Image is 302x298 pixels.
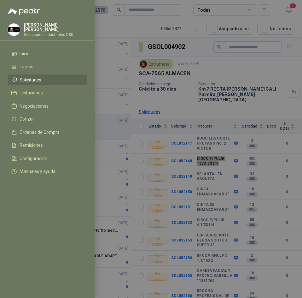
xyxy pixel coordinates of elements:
[20,90,43,95] span: Licitaciones
[8,48,87,59] a: Inicio
[20,104,49,109] span: Negociaciones
[24,33,87,37] p: Soluciones Industriales D&D
[24,23,87,32] p: [PERSON_NAME] [PERSON_NAME]
[8,24,20,36] img: Company Logo
[8,8,40,15] img: Logo peakr
[20,51,30,56] span: Inicio
[8,62,87,72] a: Tareas
[8,166,87,177] a: Manuales y ayuda
[8,88,87,98] a: Licitaciones
[8,101,87,111] a: Negociaciones
[8,140,87,151] a: Remisiones
[8,114,87,125] a: Cotizar
[8,74,87,85] a: Solicitudes
[20,64,33,69] span: Tareas
[20,156,47,161] span: Configuración
[20,143,43,148] span: Remisiones
[20,169,55,174] span: Manuales y ayuda
[20,77,41,82] span: Solicitudes
[8,153,87,164] a: Configuración
[20,130,60,135] span: Órdenes de Compra
[8,127,87,138] a: Órdenes de Compra
[20,116,34,122] span: Cotizar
